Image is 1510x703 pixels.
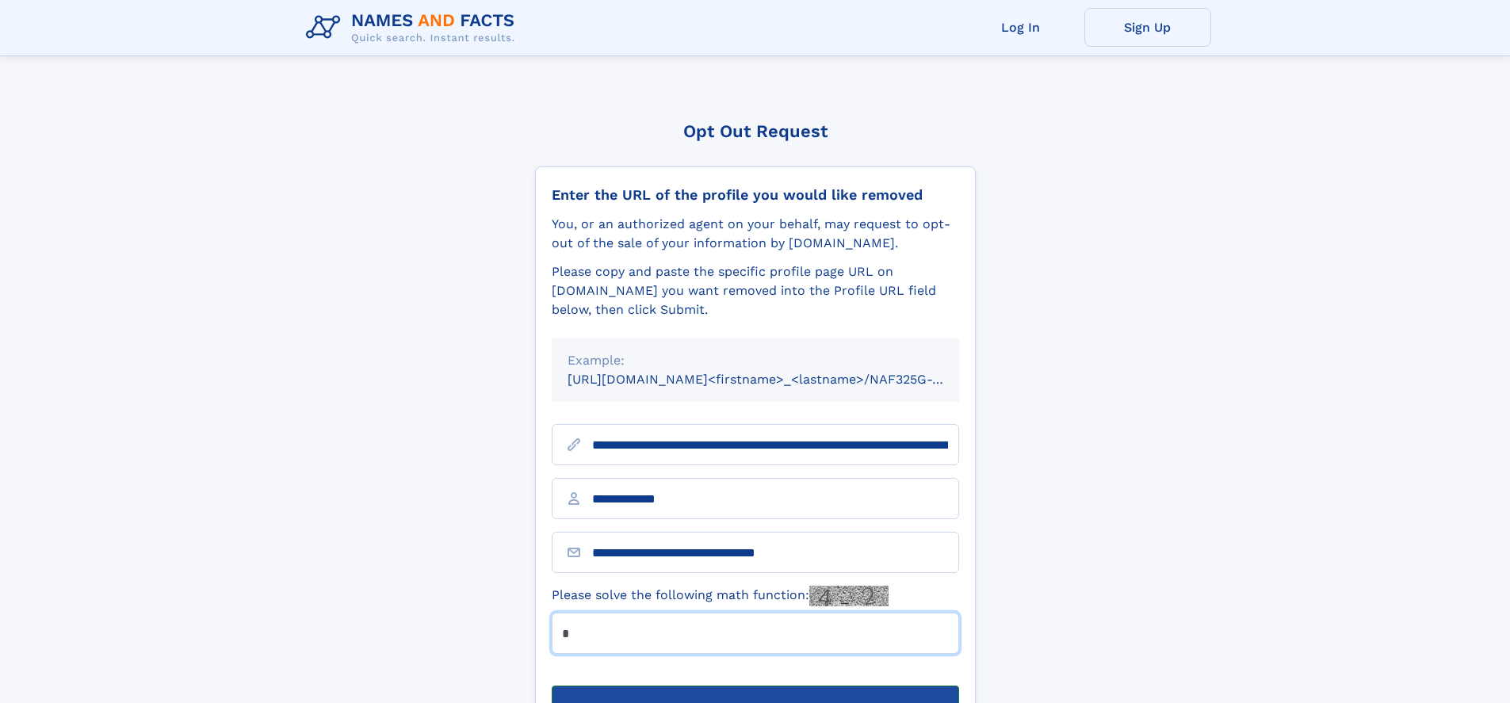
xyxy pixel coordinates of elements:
[552,586,889,606] label: Please solve the following math function:
[552,215,959,253] div: You, or an authorized agent on your behalf, may request to opt-out of the sale of your informatio...
[552,262,959,319] div: Please copy and paste the specific profile page URL on [DOMAIN_NAME] you want removed into the Pr...
[300,6,528,49] img: Logo Names and Facts
[958,8,1084,47] a: Log In
[568,372,989,387] small: [URL][DOMAIN_NAME]<firstname>_<lastname>/NAF325G-xxxxxxxx
[552,186,959,204] div: Enter the URL of the profile you would like removed
[568,351,943,370] div: Example:
[535,121,976,141] div: Opt Out Request
[1084,8,1211,47] a: Sign Up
